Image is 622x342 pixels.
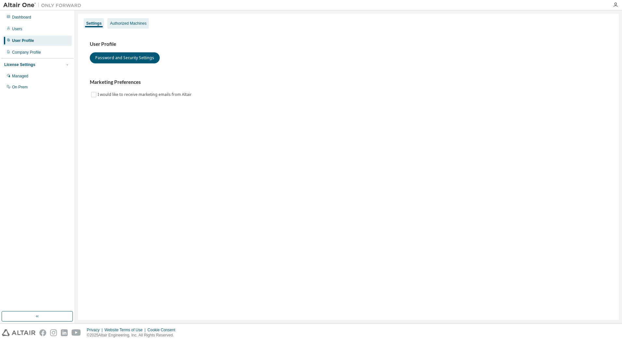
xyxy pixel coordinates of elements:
[72,329,81,336] img: youtube.svg
[87,327,104,333] div: Privacy
[2,329,35,336] img: altair_logo.svg
[98,91,193,99] label: I would like to receive marketing emails from Altair
[110,21,146,26] div: Authorized Machines
[61,329,68,336] img: linkedin.svg
[39,329,46,336] img: facebook.svg
[90,52,160,63] button: Password and Security Settings
[12,38,34,43] div: User Profile
[86,21,101,26] div: Settings
[12,15,31,20] div: Dashboard
[87,333,179,338] p: © 2025 Altair Engineering, Inc. All Rights Reserved.
[12,85,28,90] div: On Prem
[147,327,179,333] div: Cookie Consent
[3,2,85,8] img: Altair One
[90,79,607,85] h3: Marketing Preferences
[90,41,607,47] h3: User Profile
[4,62,35,67] div: License Settings
[12,73,28,79] div: Managed
[50,329,57,336] img: instagram.svg
[12,50,41,55] div: Company Profile
[12,26,22,32] div: Users
[104,327,147,333] div: Website Terms of Use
